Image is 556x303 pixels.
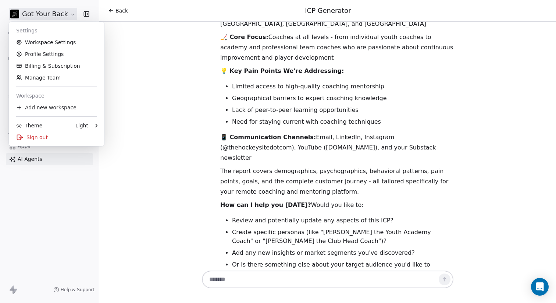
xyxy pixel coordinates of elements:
div: Add new workspace [12,102,101,113]
div: Settings [12,25,101,36]
a: Profile Settings [12,48,101,60]
div: Sign out [12,131,101,143]
a: Manage Team [12,72,101,84]
div: Theme [16,122,42,129]
a: Workspace Settings [12,36,101,48]
div: Workspace [12,90,101,102]
a: Billing & Subscription [12,60,101,72]
div: Light [75,122,88,129]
